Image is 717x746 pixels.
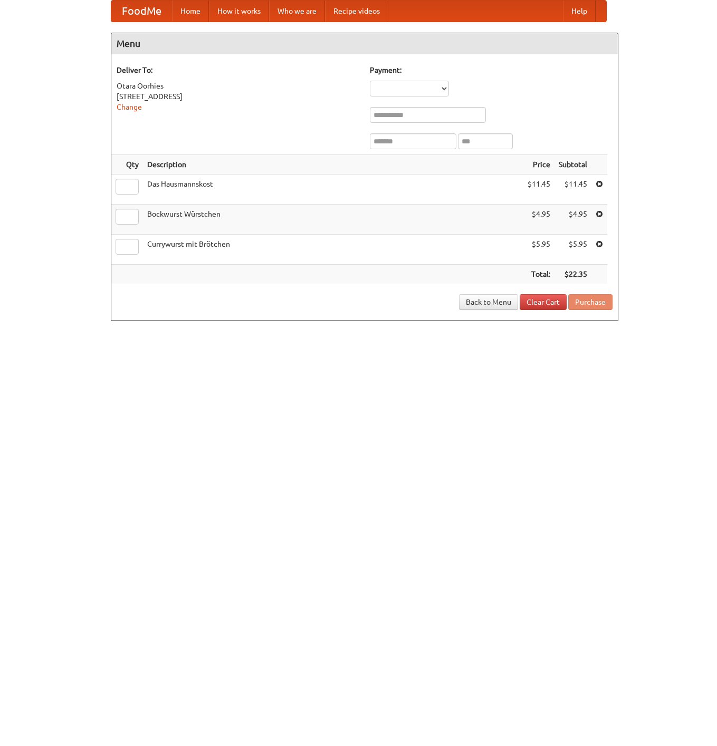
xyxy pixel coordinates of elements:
[111,1,172,22] a: FoodMe
[555,235,591,265] td: $5.95
[370,65,613,75] h5: Payment:
[111,155,143,175] th: Qty
[523,265,555,284] th: Total:
[143,235,523,265] td: Currywurst mit Brötchen
[269,1,325,22] a: Who we are
[523,205,555,235] td: $4.95
[117,91,359,102] div: [STREET_ADDRESS]
[117,65,359,75] h5: Deliver To:
[143,175,523,205] td: Das Hausmannskost
[143,155,523,175] th: Description
[143,205,523,235] td: Bockwurst Würstchen
[117,81,359,91] div: Otara Oorhies
[459,294,518,310] a: Back to Menu
[172,1,209,22] a: Home
[523,155,555,175] th: Price
[555,155,591,175] th: Subtotal
[523,235,555,265] td: $5.95
[325,1,388,22] a: Recipe videos
[568,294,613,310] button: Purchase
[523,175,555,205] td: $11.45
[555,205,591,235] td: $4.95
[111,33,618,54] h4: Menu
[209,1,269,22] a: How it works
[563,1,596,22] a: Help
[117,103,142,111] a: Change
[520,294,567,310] a: Clear Cart
[555,175,591,205] td: $11.45
[555,265,591,284] th: $22.35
